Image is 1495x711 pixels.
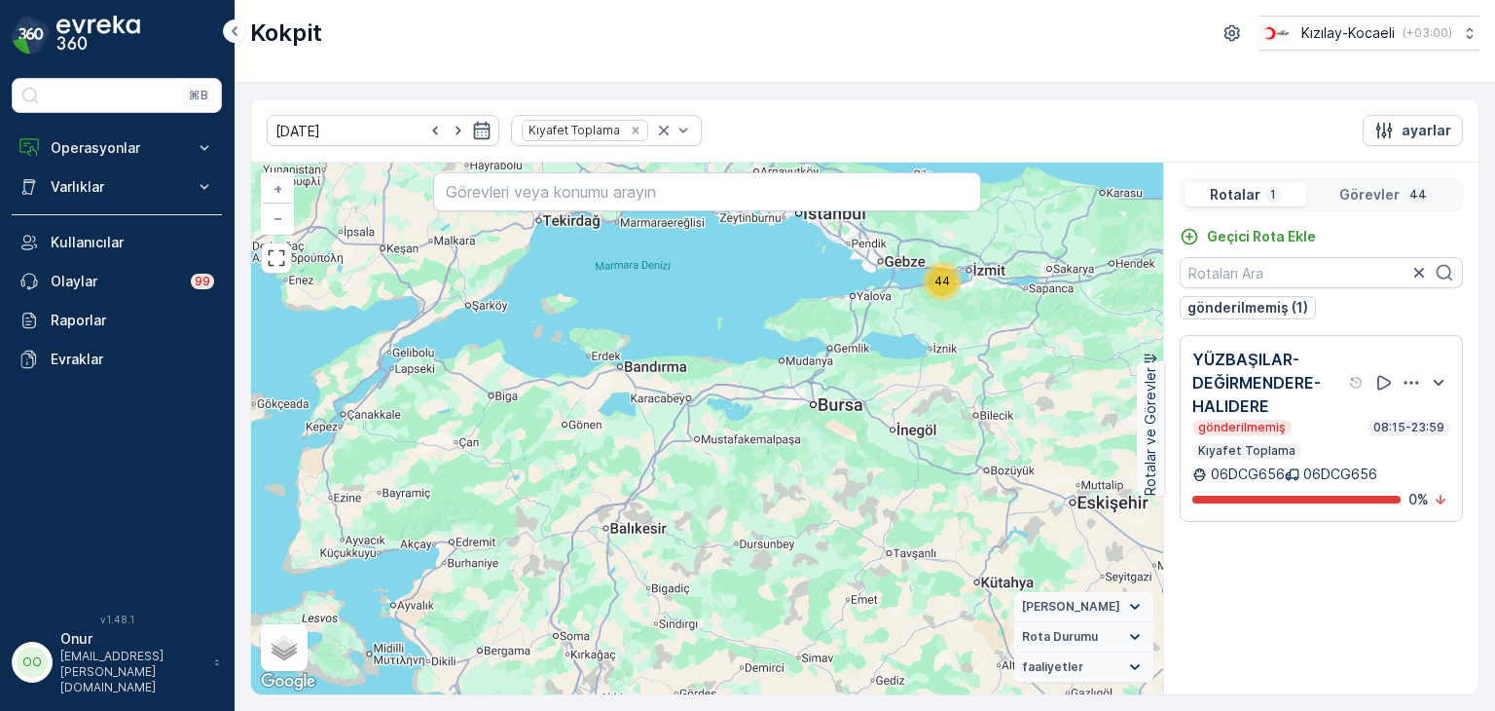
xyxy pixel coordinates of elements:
p: Onur [60,629,204,649]
p: Rotalar [1210,185,1260,205]
p: 44 [1407,187,1429,203]
p: Görevler [1339,185,1400,205]
span: 44 [934,274,950,288]
a: Olaylar99 [12,262,222,301]
span: [PERSON_NAME] [1022,599,1120,615]
img: logo_dark-DEwI_e13.png [56,16,140,55]
p: 1 [1268,187,1278,203]
p: Rotalar ve Görevler [1141,367,1160,496]
p: Varlıklar [51,177,183,197]
button: Varlıklar [12,168,222,206]
p: Geçici Rota Ekle [1207,227,1316,246]
button: gönderilmemiş (1) [1180,296,1316,319]
img: logo [12,16,51,55]
input: Görevleri veya konumu arayın [433,172,980,211]
p: Olaylar [51,272,179,291]
input: Rotaları Ara [1180,257,1463,288]
p: Kıyafet Toplama [1196,443,1297,459]
a: Kullanıcılar [12,223,222,262]
a: Uzaklaştır [263,204,292,233]
a: Evraklar [12,340,222,379]
p: 99 [195,274,210,289]
p: Kullanıcılar [51,233,214,252]
p: Operasyonlar [51,138,183,158]
span: − [273,209,283,226]
p: Raporlar [51,311,214,330]
p: 0 % [1408,490,1429,509]
button: ayarlar [1363,115,1463,146]
p: Kokpit [250,18,322,49]
a: Geçici Rota Ekle [1180,227,1316,246]
p: Evraklar [51,350,214,369]
summary: [PERSON_NAME] [1014,592,1153,622]
img: Google [256,669,320,694]
span: v 1.48.1 [12,614,222,625]
p: gönderilmemiş [1196,420,1288,435]
a: Bu bölgeyi Google Haritalar'da açın (yeni pencerede açılır) [256,669,320,694]
p: 08:15-23:59 [1371,420,1446,435]
a: Raporlar [12,301,222,340]
p: YÜZBAŞILAR-DEĞİRMENDERE- HALIDERE [1192,348,1345,418]
p: ayarlar [1402,121,1451,140]
p: gönderilmemiş (1) [1187,298,1308,318]
p: ⌘B [189,88,208,103]
span: + [273,180,282,197]
p: 06DCG656 [1303,465,1377,484]
div: Remove Kıyafet Toplama [625,123,646,138]
a: Layers [263,626,306,669]
p: Kızılay-Kocaeli [1301,23,1395,43]
div: OO [17,647,48,678]
button: Operasyonlar [12,129,222,168]
p: 06DCG656 [1211,465,1285,484]
span: faaliyetler [1022,659,1083,675]
img: k%C4%B1z%C4%B1lay_0jL9uU1.png [1259,22,1294,44]
button: Kızılay-Kocaeli(+03:00) [1259,16,1479,51]
summary: faaliyetler [1014,653,1153,683]
p: ( +03:00 ) [1403,25,1452,41]
div: 44 [923,262,962,301]
summary: Rota Durumu [1014,622,1153,653]
span: Rota Durumu [1022,629,1098,645]
p: [EMAIL_ADDRESS][PERSON_NAME][DOMAIN_NAME] [60,649,204,695]
div: Yardım Araç İkonu [1349,375,1365,391]
input: dd/mm/yyyy [267,115,499,146]
button: OOOnur[EMAIL_ADDRESS][PERSON_NAME][DOMAIN_NAME] [12,629,222,695]
a: Yakınlaştır [263,174,292,204]
div: Kıyafet Toplama [523,121,623,139]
